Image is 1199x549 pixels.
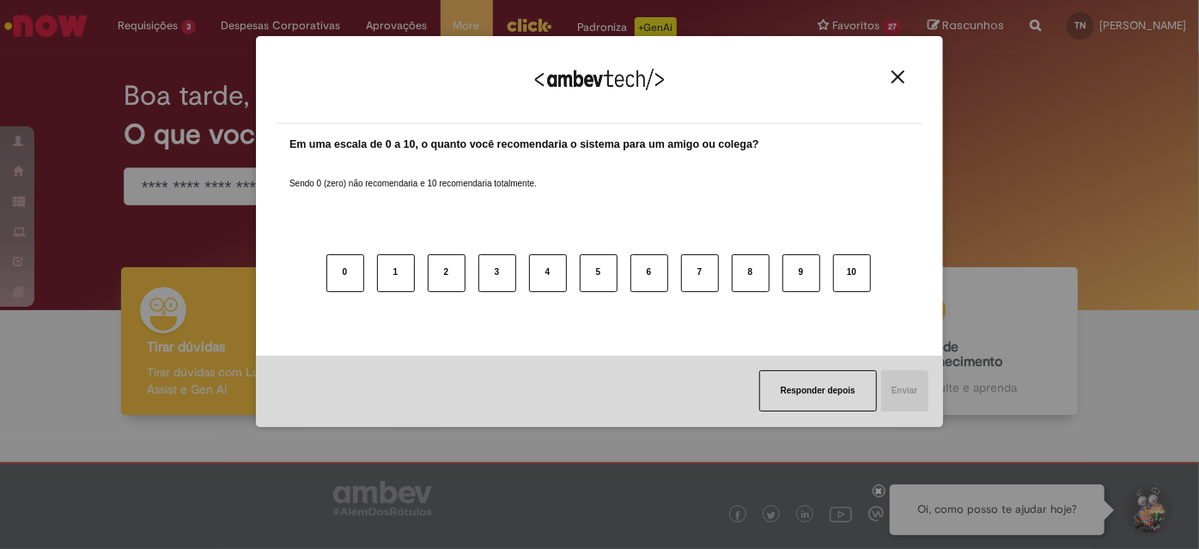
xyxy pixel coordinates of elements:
[732,254,770,292] button: 8
[377,254,415,292] button: 1
[892,70,904,83] img: Close
[289,157,537,190] label: Sendo 0 (zero) não recomendaria e 10 recomendaria totalmente.
[529,254,567,292] button: 4
[833,254,871,292] button: 10
[326,254,364,292] button: 0
[759,370,877,412] button: Responder depois
[289,137,759,153] label: Em uma escala de 0 a 10, o quanto você recomendaria o sistema para um amigo ou colega?
[782,254,820,292] button: 9
[681,254,719,292] button: 7
[886,70,910,84] button: Close
[535,69,664,90] img: Logo Ambevtech
[580,254,618,292] button: 5
[630,254,668,292] button: 6
[428,254,466,292] button: 2
[478,254,516,292] button: 3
